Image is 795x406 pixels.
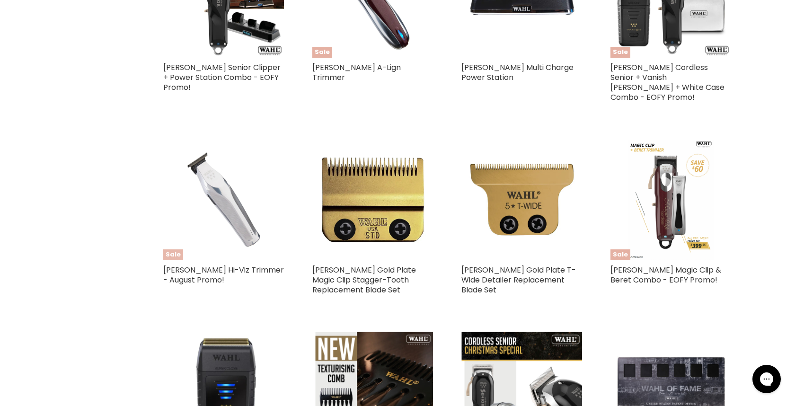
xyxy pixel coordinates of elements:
span: Sale [163,249,183,260]
img: Wahl Magic Clip & Beret Combo - EOFY Promo! [628,140,714,260]
span: Sale [610,47,630,58]
a: Wahl Magic Clip & Beret Combo - EOFY Promo!Sale [610,140,731,260]
a: Wahl Hi-Viz Trimmer - August Promo!Sale [163,140,284,260]
img: Wahl Hi-Viz Trimmer - August Promo! [163,140,284,260]
img: Wahl Gold Plate T-Wide Detailer Replacement Blade Set [461,140,582,260]
a: [PERSON_NAME] Hi-Viz Trimmer - August Promo! [163,265,284,285]
a: [PERSON_NAME] Gold Plate Magic Clip Stagger-Tooth Replacement Blade Set [312,265,416,295]
a: [PERSON_NAME] Gold Plate T-Wide Detailer Replacement Blade Set [461,265,576,295]
a: [PERSON_NAME] Cordless Senior + Vanish [PERSON_NAME] + White Case Combo - EOFY Promo! [610,62,724,103]
a: [PERSON_NAME] A-Lign Trimmer [312,62,401,83]
img: Wahl Gold Plate Magic Clip Stagger-Tooth Replacement Blade Set [312,140,433,260]
iframe: Gorgias live chat messenger [748,362,786,397]
span: Sale [610,249,630,260]
a: [PERSON_NAME] Magic Clip & Beret Combo - EOFY Promo! [610,265,721,285]
a: [PERSON_NAME] Senior Clipper + Power Station Combo - EOFY Promo! [163,62,281,93]
span: Sale [312,47,332,58]
a: [PERSON_NAME] Multi Charge Power Station [461,62,574,83]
